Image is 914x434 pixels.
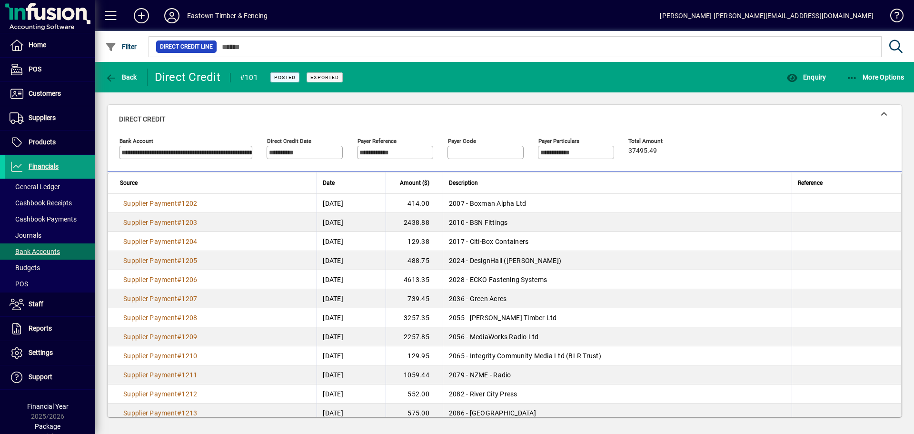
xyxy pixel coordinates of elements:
span: Reference [798,178,823,188]
div: #101 [240,70,258,85]
td: [DATE] [317,327,386,346]
td: 2257.85 [386,327,443,346]
a: Supplier Payment#1211 [120,370,200,380]
span: Supplier Payment [123,314,177,322]
span: Supplier Payment [123,333,177,341]
span: Cashbook Receipts [10,199,72,207]
td: [DATE] [317,384,386,404]
span: 1202 [181,200,197,207]
span: # [177,333,181,341]
td: 3257.35 [386,308,443,327]
a: Supplier Payment#1210 [120,351,200,361]
button: More Options [844,69,907,86]
span: 1210 [181,352,197,360]
td: [DATE] [317,232,386,251]
span: Supplier Payment [123,409,177,417]
span: Supplier Payment [123,276,177,283]
span: Supplier Payment [123,390,177,398]
span: 1206 [181,276,197,283]
span: 1212 [181,390,197,398]
span: # [177,238,181,245]
span: 1209 [181,333,197,341]
span: # [177,314,181,322]
span: Supplier Payment [123,371,177,379]
a: Settings [5,341,95,365]
td: [DATE] [317,270,386,289]
a: Supplier Payment#1209 [120,332,200,342]
mat-label: Bank Account [119,138,153,144]
a: Journals [5,227,95,243]
a: Supplier Payment#1212 [120,389,200,399]
a: Supplier Payment#1213 [120,408,200,418]
td: 129.38 [386,232,443,251]
mat-label: Payer Particulars [538,138,579,144]
span: 2028 - ECKO Fastening Systems [449,276,547,283]
span: Settings [29,349,53,356]
span: 2056 - MediaWorks Radio Ltd [449,333,539,341]
a: Supplier Payment#1207 [120,293,200,304]
a: Knowledge Base [883,2,902,33]
a: Staff [5,293,95,316]
button: Add [126,7,157,24]
mat-label: Payer Code [448,138,476,144]
a: Reports [5,317,95,341]
button: Enquiry [784,69,828,86]
button: Back [103,69,139,86]
a: Cashbook Payments [5,211,95,227]
a: Bank Accounts [5,243,95,260]
span: 37495.49 [628,147,657,155]
span: 2017 - Citi-Box Containers [449,238,529,245]
span: 1203 [181,219,197,226]
td: [DATE] [317,346,386,365]
div: Description [449,178,786,188]
span: # [177,409,181,417]
span: 1207 [181,295,197,303]
span: 2010 - BSN Fittings [449,219,508,226]
span: Customers [29,90,61,97]
span: # [177,219,181,226]
a: General Ledger [5,179,95,195]
span: Filter [105,43,137,50]
span: Bank Accounts [10,248,60,255]
span: Reports [29,324,52,332]
span: Budgets [10,264,40,272]
td: 575.00 [386,404,443,423]
span: Home [29,41,46,49]
a: Products [5,131,95,154]
td: [DATE] [317,194,386,213]
span: Supplier Payment [123,257,177,264]
a: Supplier Payment#1203 [120,217,200,228]
td: [DATE] [317,404,386,423]
span: Support [29,373,52,381]
span: Enquiry [786,73,826,81]
span: Direct Credit Line [160,42,213,51]
td: 2438.88 [386,213,443,232]
div: [PERSON_NAME] [PERSON_NAME][EMAIL_ADDRESS][DOMAIN_NAME] [660,8,874,23]
span: # [177,352,181,360]
a: Supplier Payment#1208 [120,313,200,323]
span: 1204 [181,238,197,245]
td: [DATE] [317,251,386,270]
div: Amount ($) [392,178,438,188]
span: Cashbook Payments [10,215,77,223]
td: 552.00 [386,384,443,404]
span: 2086 - [GEOGRAPHIC_DATA] [449,409,536,417]
td: 739.45 [386,289,443,308]
span: # [177,200,181,207]
a: Support [5,365,95,389]
span: Financials [29,162,59,170]
span: POS [10,280,28,288]
td: [DATE] [317,289,386,308]
span: # [177,390,181,398]
span: # [177,295,181,303]
span: Posted [274,74,296,81]
span: General Ledger [10,183,60,191]
app-page-header-button: Back [95,69,148,86]
span: 2055 - [PERSON_NAME] Timber Ltd [449,314,557,322]
span: POS [29,65,41,73]
mat-label: Direct Credit Date [267,138,311,144]
span: Products [29,138,56,146]
span: 1211 [181,371,197,379]
td: [DATE] [317,213,386,232]
a: Supplier Payment#1202 [120,198,200,209]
